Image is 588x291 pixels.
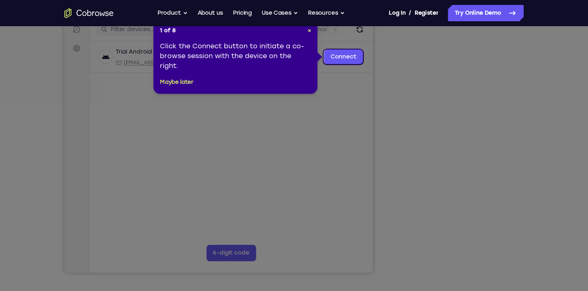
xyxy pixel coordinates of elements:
a: Pricing [233,5,252,21]
a: Settings [5,43,20,57]
a: About us [198,5,223,21]
a: Connect [5,5,20,20]
span: +14 more [208,61,231,68]
span: × [307,27,311,34]
span: android@example.com [59,61,148,68]
a: Register [415,5,438,21]
input: Filter devices... [46,27,150,35]
span: / [409,8,411,18]
div: Open device details [25,43,308,74]
div: App [153,61,203,68]
a: Log In [389,5,405,21]
label: Email [248,27,263,35]
div: New devices found. [113,53,115,54]
button: Refresh [289,25,302,38]
span: Cobrowse.io [161,61,203,68]
div: Click the Connect button to initiate a co-browse session with the device on the right. [160,41,311,71]
div: Trial Android Device [51,50,109,58]
button: Resources [308,5,345,21]
span: 1 of 8 [160,27,176,35]
button: Product [157,5,188,21]
label: demo_id [163,27,189,35]
div: Email [51,61,148,68]
a: Try Online Demo [448,5,524,21]
h1: Connect [32,5,76,18]
button: 6-digit code [142,246,191,263]
div: Online [112,50,134,57]
a: Go to the home page [64,8,114,18]
button: Close Tour [307,27,311,35]
button: Use Cases [261,5,298,21]
a: Connect [260,51,299,66]
button: Maybe later [160,77,193,87]
a: Sessions [5,24,20,38]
